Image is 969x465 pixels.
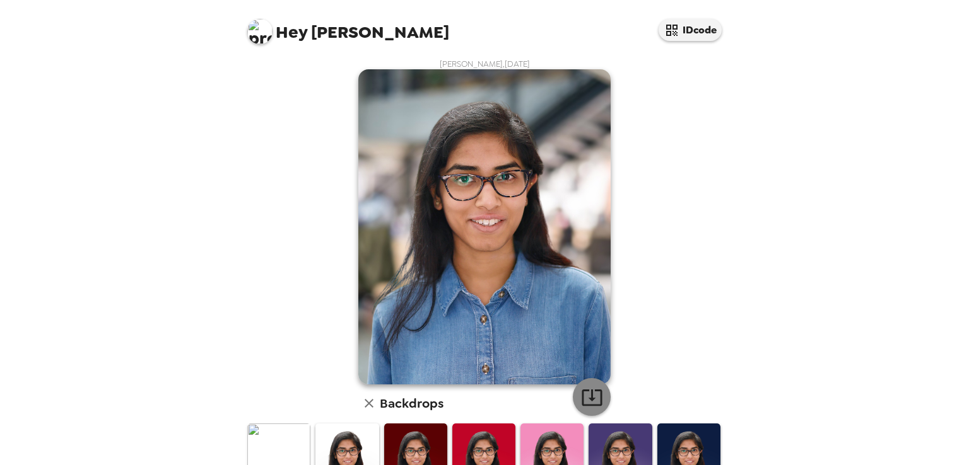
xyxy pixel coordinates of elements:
img: user [358,69,611,384]
img: profile pic [247,19,273,44]
span: Hey [276,21,307,43]
button: IDcode [659,19,722,41]
span: [PERSON_NAME] [247,13,449,41]
span: [PERSON_NAME] , [DATE] [440,59,530,69]
h6: Backdrops [380,393,443,413]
